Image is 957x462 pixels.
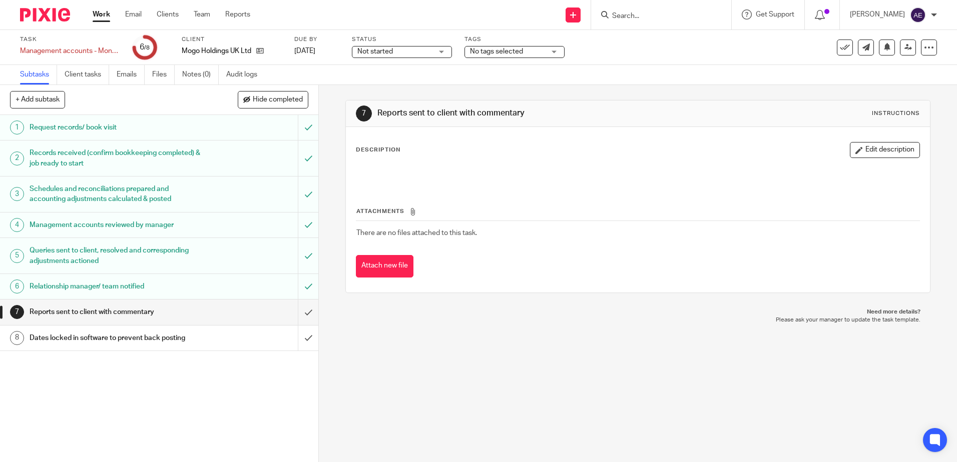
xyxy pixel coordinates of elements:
a: Files [152,65,175,84]
a: Email [125,9,142,19]
img: svg%3E [910,7,926,23]
span: Not started [357,48,393,55]
h1: Request records/ book visit [30,120,202,135]
button: Attach new file [356,255,413,277]
small: /8 [144,45,150,50]
div: Management accounts - Monthly [20,46,120,56]
input: Search [611,12,701,21]
h1: Reports sent to client with commentary [30,304,202,319]
p: Description [356,146,400,154]
a: Subtasks [20,65,57,84]
label: Tags [464,35,565,43]
p: [PERSON_NAME] [850,9,905,19]
span: No tags selected [470,48,523,55]
button: + Add subtask [10,91,65,108]
span: Attachments [356,208,404,214]
div: 8 [10,331,24,345]
span: There are no files attached to this task. [356,229,477,236]
span: Get Support [756,11,794,18]
button: Hide completed [238,91,308,108]
div: 4 [10,218,24,232]
span: Hide completed [253,96,303,104]
div: 1 [10,120,24,134]
label: Due by [294,35,339,43]
h1: Records received (confirm bookkeeping completed) & job ready to start [30,145,202,171]
label: Client [182,35,282,43]
div: 5 [10,249,24,263]
h1: Dates locked in software to prevent back posting [30,330,202,345]
div: 7 [10,305,24,319]
a: Notes (0) [182,65,219,84]
div: 6 [140,41,150,53]
a: Emails [117,65,145,84]
button: Edit description [850,142,920,158]
a: Client tasks [65,65,109,84]
label: Task [20,35,120,43]
div: 6 [10,279,24,293]
img: Pixie [20,8,70,21]
a: Clients [157,9,179,19]
span: [DATE] [294,47,315,54]
a: Work [93,9,110,19]
p: Mogo Holdings UK Ltd [182,46,251,56]
p: Please ask your manager to update the task template. [355,316,920,324]
a: Audit logs [226,65,265,84]
p: Need more details? [355,308,920,316]
a: Reports [225,9,250,19]
h1: Schedules and reconciliations prepared and accounting adjustments calculated & posted [30,181,202,207]
div: 3 [10,187,24,201]
h1: Queries sent to client, resolved and corresponding adjustments actioned [30,243,202,268]
label: Status [352,35,452,43]
div: Instructions [872,109,920,117]
div: 2 [10,151,24,165]
h1: Management accounts reviewed by manager [30,217,202,232]
div: 7 [356,105,372,121]
h1: Reports sent to client with commentary [377,108,659,118]
a: Team [194,9,210,19]
h1: Relationship manager/ team notified [30,279,202,294]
